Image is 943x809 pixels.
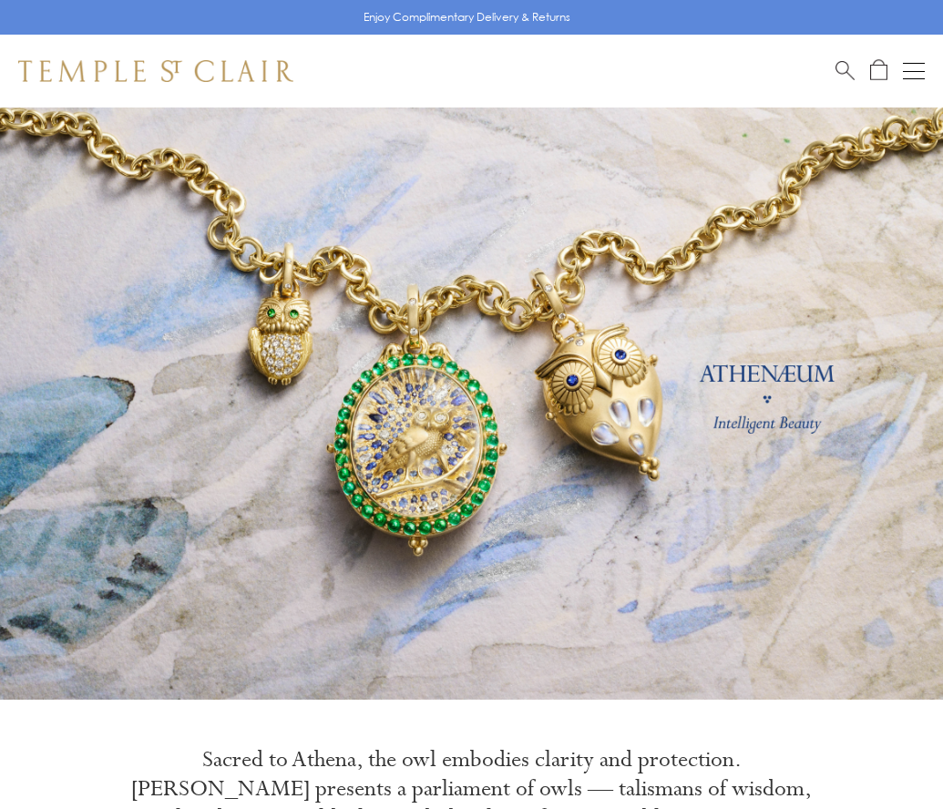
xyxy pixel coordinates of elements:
img: Temple St. Clair [18,60,293,82]
a: Search [835,59,855,82]
p: Enjoy Complimentary Delivery & Returns [364,8,570,26]
button: Open navigation [903,60,925,82]
a: Open Shopping Bag [870,59,887,82]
